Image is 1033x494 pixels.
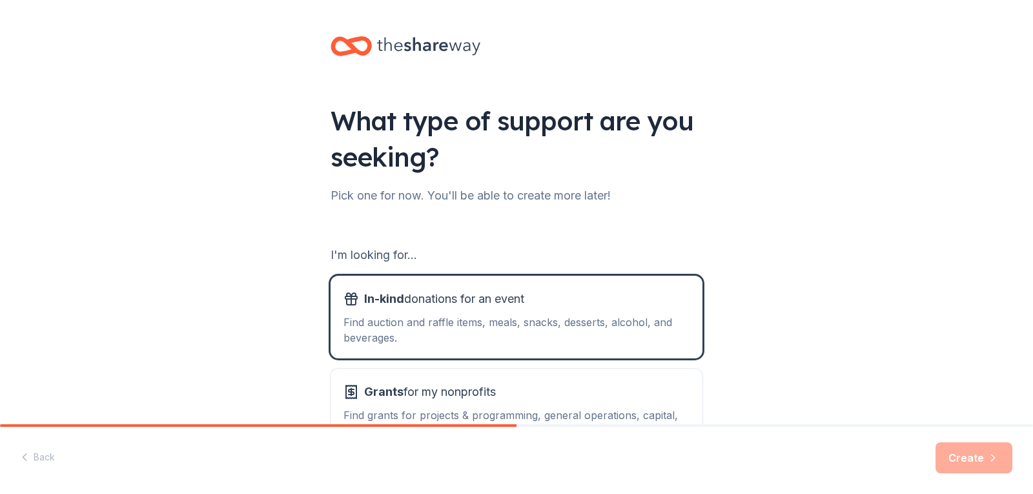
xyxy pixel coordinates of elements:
[331,185,702,206] div: Pick one for now. You'll be able to create more later!
[331,276,702,358] button: In-kinddonations for an eventFind auction and raffle items, meals, snacks, desserts, alcohol, and...
[331,103,702,175] div: What type of support are you seeking?
[364,382,496,402] span: for my nonprofits
[331,245,702,265] div: I'm looking for...
[364,289,524,309] span: donations for an event
[343,314,690,345] div: Find auction and raffle items, meals, snacks, desserts, alcohol, and beverages.
[364,292,404,305] span: In-kind
[331,369,702,451] button: Grantsfor my nonprofitsFind grants for projects & programming, general operations, capital, schol...
[343,407,690,438] div: Find grants for projects & programming, general operations, capital, scholarship, research, and m...
[364,385,404,398] span: Grants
